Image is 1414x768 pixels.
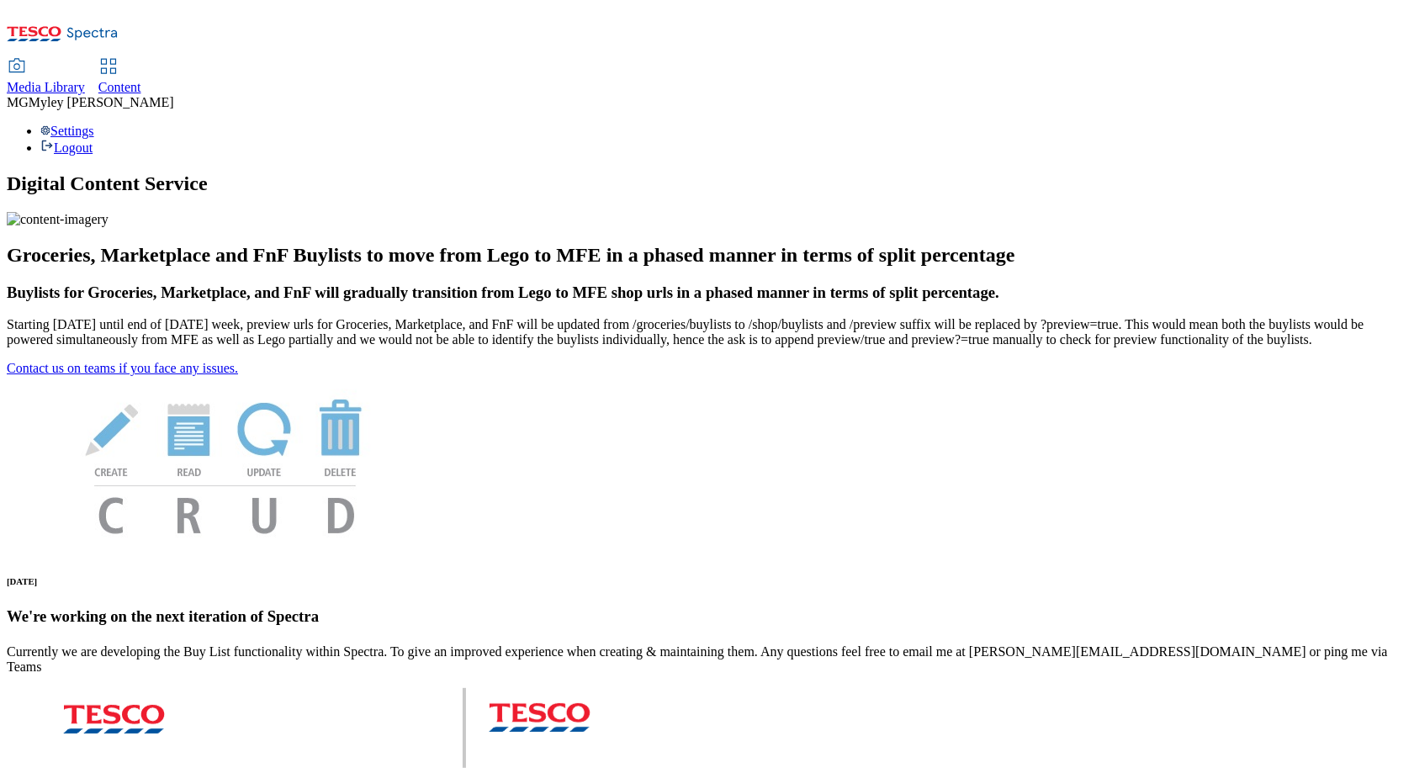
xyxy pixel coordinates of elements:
span: Media Library [7,80,85,94]
span: Myley [PERSON_NAME] [29,95,174,109]
img: News Image [7,376,444,552]
a: Contact us on teams if you face any issues. [7,361,238,375]
h6: [DATE] [7,576,1407,586]
p: Starting [DATE] until end of [DATE] week, preview urls for Groceries, Marketplace, and FnF will b... [7,317,1407,347]
p: Currently we are developing the Buy List functionality within Spectra. To give an improved experi... [7,644,1407,675]
span: MG [7,95,29,109]
a: Media Library [7,60,85,95]
a: Content [98,60,141,95]
h1: Digital Content Service [7,172,1407,195]
h3: Buylists for Groceries, Marketplace, and FnF will gradually transition from Lego to MFE shop urls... [7,283,1407,302]
h3: We're working on the next iteration of Spectra [7,607,1407,626]
a: Logout [40,140,93,155]
h2: Groceries, Marketplace and FnF Buylists to move from Lego to MFE in a phased manner in terms of s... [7,244,1407,267]
span: Content [98,80,141,94]
img: content-imagery [7,212,109,227]
a: Settings [40,124,94,138]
